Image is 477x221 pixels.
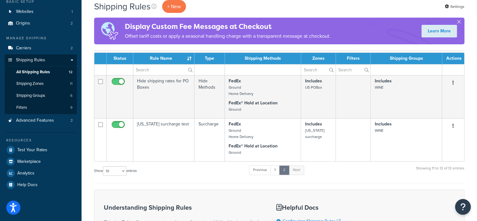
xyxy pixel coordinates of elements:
li: Filters [5,102,77,113]
span: Marketplace [17,159,41,164]
span: Websites [16,9,34,14]
small: [US_STATE] surcharge [305,128,324,140]
img: duties-banner-06bc72dcb5fe05cb3f9472aba00be2ae8eb53ab6f0d8bb03d382ba314ac3c341.png [94,18,125,44]
strong: FedEx [229,78,241,84]
a: Carriers 2 [5,42,77,54]
th: Rule Name : activate to sort column ascending [133,53,194,64]
span: 6 [70,93,72,98]
a: Shipping Zones 11 [5,78,77,90]
a: Origins 2 [5,18,77,29]
h3: Helpful Docs [276,204,379,211]
span: 11 [70,81,72,86]
small: Ground [229,150,241,155]
span: 1 [72,9,73,14]
li: Carriers [5,42,77,54]
label: Show entries [94,166,137,176]
th: Status [107,53,133,64]
span: Shipping Rules [16,58,45,63]
span: Test Your Rates [17,147,47,153]
small: Ground Home Delivery [229,128,253,140]
th: Shipping Methods [225,53,301,64]
td: Hide Methods [194,75,225,118]
span: 12 [69,69,72,75]
small: US POBox [305,85,322,90]
a: 2 [279,165,289,175]
div: Showing 11 to 12 of 12 entries [416,165,464,178]
h4: Display Custom Fee Messages at Checkout [125,21,331,32]
button: Open Resource Center [455,199,471,215]
small: WINE [374,85,383,90]
div: Resources [5,138,77,143]
strong: Includes [374,78,391,84]
strong: FedEx® Hold at Location [229,100,278,106]
td: [US_STATE] surcharge test [133,118,194,161]
strong: Includes [305,78,322,84]
span: Help Docs [17,182,38,188]
a: Analytics [5,168,77,179]
span: 2 [71,46,73,51]
span: Filters [16,105,27,110]
div: Manage Shipping [5,36,77,41]
td: Hide shipping rates for PO Boxes [133,75,194,118]
input: Search [336,64,371,75]
li: Websites [5,6,77,18]
a: Test Your Rates [5,144,77,156]
a: Settings [445,2,464,11]
a: Next [289,165,304,175]
a: Previous [249,165,271,175]
th: Filters [336,53,371,64]
span: Analytics [17,171,34,176]
li: Origins [5,18,77,29]
a: All Shipping Rules 12 [5,66,77,78]
small: WINE [374,128,383,133]
a: Help Docs [5,179,77,191]
li: Shipping Rules [5,54,77,114]
span: Carriers [16,46,31,51]
small: Ground Home Delivery [229,85,253,97]
h3: Understanding Shipping Rules [104,204,261,211]
strong: FedEx® Hold at Location [229,143,278,149]
a: Filters 9 [5,102,77,113]
select: Showentries [103,166,126,176]
td: Surcharge [194,118,225,161]
span: Advanced Features [16,118,54,123]
span: Shipping Zones [16,81,44,86]
strong: Includes [305,121,322,127]
h1: Shipping Rules [94,0,151,13]
span: 2 [71,118,73,123]
p: Offset tariff costs or apply a seasonal handling charge with a transparent message at checkout. [125,32,331,41]
th: Zones [301,53,336,64]
th: Shipping Groups [371,53,442,64]
a: Marketplace [5,156,77,167]
small: Ground [229,107,241,112]
a: Shipping Rules [5,54,77,66]
a: 1 [270,165,280,175]
strong: FedEx [229,121,241,127]
input: Search [301,64,335,75]
li: All Shipping Rules [5,66,77,78]
li: Advanced Features [5,115,77,126]
input: Search [133,64,194,75]
li: Shipping Zones [5,78,77,90]
span: 2 [71,21,73,26]
span: All Shipping Rules [16,69,50,75]
strong: Includes [374,121,391,127]
a: Websites 1 [5,6,77,18]
a: Learn More [421,25,457,37]
span: Origins [16,21,30,26]
a: Advanced Features 2 [5,115,77,126]
span: 9 [70,105,72,110]
th: Actions [442,53,464,64]
li: Shipping Groups [5,90,77,102]
span: Shipping Groups [16,93,45,98]
a: Shipping Groups 6 [5,90,77,102]
th: Type [194,53,225,64]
